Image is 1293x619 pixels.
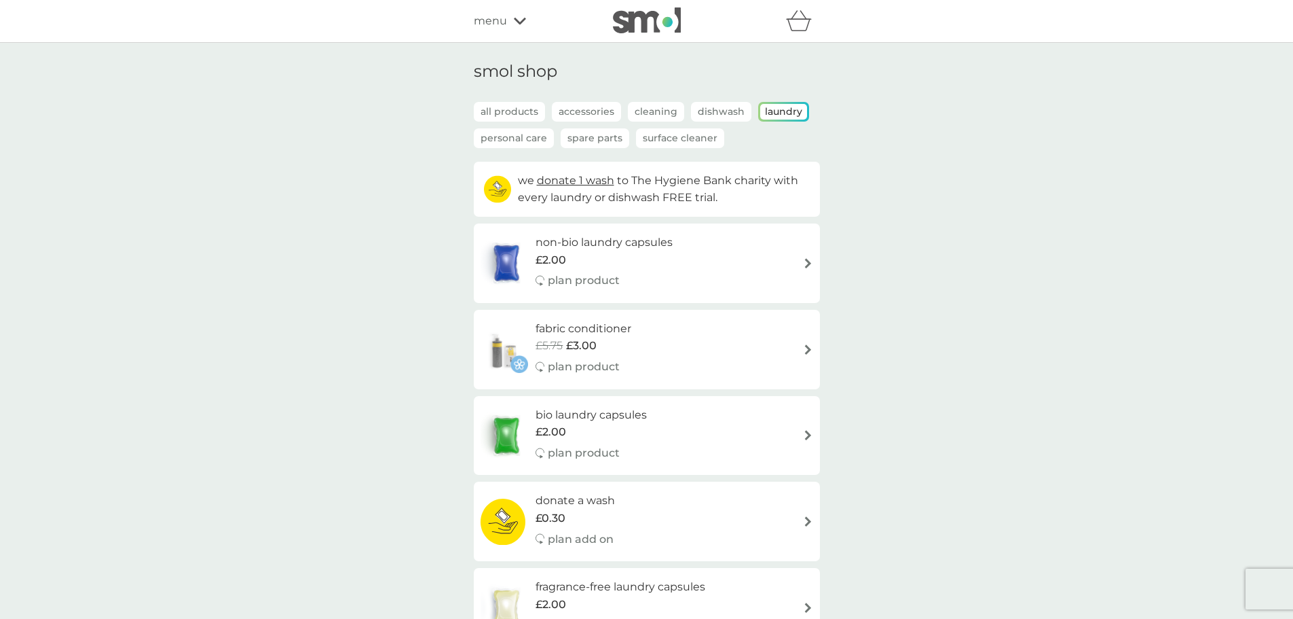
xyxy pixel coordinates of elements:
[536,234,673,251] h6: non-bio laundry capsules
[518,172,810,207] p: we to The Hygiene Bank charity with every laundry or dishwash FREE trial.
[474,128,554,148] button: Personal Care
[803,344,813,355] img: arrow right
[552,102,621,122] button: Accessories
[548,531,614,548] p: plan add on
[548,272,620,289] p: plan product
[536,578,705,596] h6: fragrance-free laundry capsules
[548,358,620,376] p: plan product
[481,239,532,287] img: non-bio laundry capsules
[803,516,813,527] img: arrow right
[536,492,615,510] h6: donate a wash
[481,498,526,546] img: donate a wash
[628,102,684,122] button: Cleaning
[803,603,813,613] img: arrow right
[537,174,614,187] span: donate 1 wash
[536,251,566,269] span: £2.00
[566,337,597,355] span: £3.00
[481,325,528,373] img: fabric conditioner
[536,406,647,424] h6: bio laundry capsules
[760,104,807,120] button: Laundry
[803,258,813,268] img: arrow right
[613,7,681,33] img: smol
[536,510,565,527] span: £0.30
[474,62,820,82] h1: smol shop
[474,12,507,30] span: menu
[786,7,820,35] div: basket
[561,128,629,148] button: Spare Parts
[636,128,724,148] button: Surface Cleaner
[691,102,751,122] button: Dishwash
[481,412,532,459] img: bio laundry capsules
[803,430,813,440] img: arrow right
[536,596,566,614] span: £2.00
[536,423,566,441] span: £2.00
[548,444,620,462] p: plan product
[536,337,563,355] span: £5.75
[536,320,631,338] h6: fabric conditioner
[474,102,545,122] button: all products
